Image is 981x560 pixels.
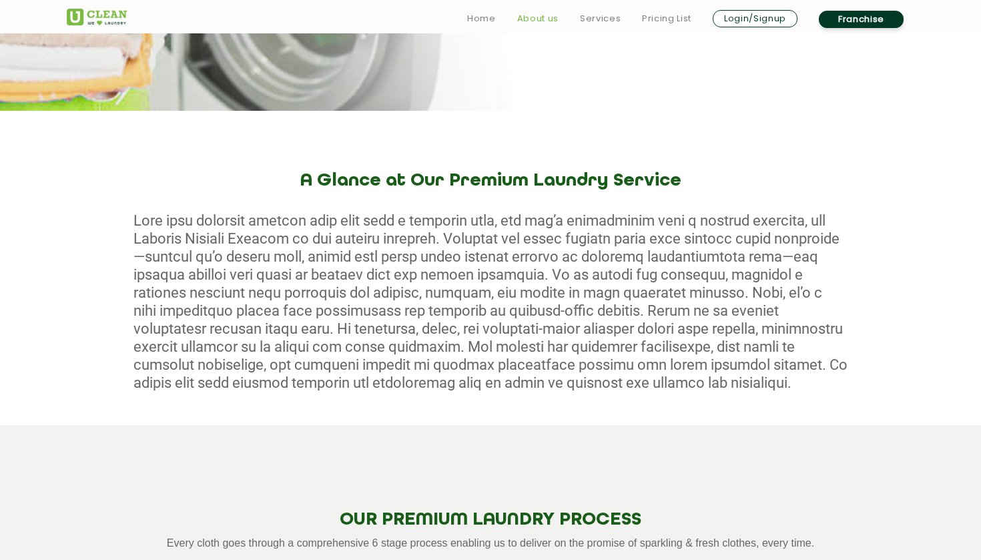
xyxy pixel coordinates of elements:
[642,11,691,27] a: Pricing List
[467,11,496,27] a: Home
[713,10,797,27] a: Login/Signup
[517,11,559,27] a: About us
[819,11,904,28] a: Franchise
[67,9,127,25] img: UClean Laundry and Dry Cleaning
[580,11,621,27] a: Services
